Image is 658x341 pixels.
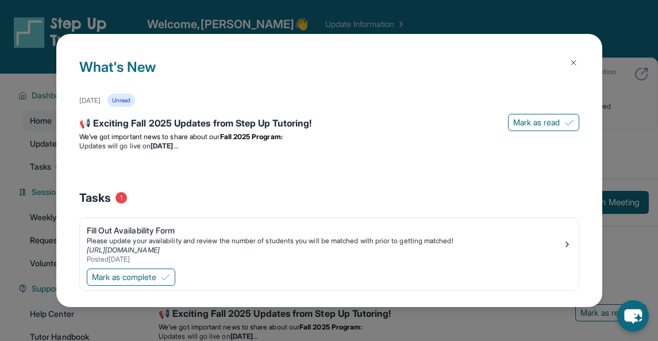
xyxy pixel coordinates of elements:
li: Updates will go live on [79,141,579,151]
span: Tasks [79,190,111,206]
span: Mark as complete [92,271,156,283]
a: [URL][DOMAIN_NAME] [87,246,160,254]
span: We’ve got important news to share about our [79,132,220,141]
button: Mark as read [508,114,579,131]
h1: What's New [79,57,579,94]
button: Mark as complete [87,269,175,286]
img: Mark as complete [161,273,170,282]
div: Posted [DATE] [87,255,563,264]
span: 1 [116,192,127,204]
strong: Fall 2025 Program: [220,132,283,141]
img: Close Icon [569,58,578,67]
div: Fill Out Availability Form [87,225,563,236]
strong: [DATE] [151,141,178,150]
div: Please update your availability and review the number of students you will be matched with prior ... [87,236,563,246]
button: chat-button [617,300,649,332]
a: Fill Out Availability FormPlease update your availability and review the number of students you w... [80,218,579,266]
span: Mark as read [513,117,560,128]
div: 📢 Exciting Fall 2025 Updates from Step Up Tutoring! [79,116,579,132]
img: Mark as read [565,118,574,127]
div: Unread [107,94,135,107]
div: [DATE] [79,96,101,105]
